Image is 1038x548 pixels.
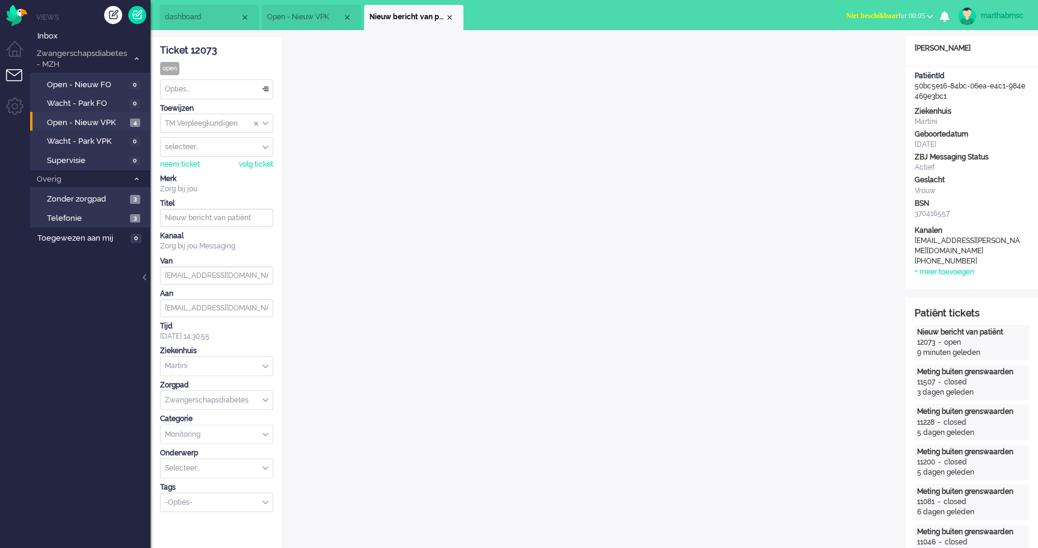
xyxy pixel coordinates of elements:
[160,289,273,299] div: Aan
[917,337,935,348] div: 12073
[160,159,200,170] div: neem ticket
[160,256,273,266] div: Van
[915,199,1029,209] div: BSN
[915,162,1029,173] div: Actief
[917,428,1027,438] div: 5 dagen geleden
[944,457,967,467] div: closed
[935,497,944,507] div: -
[104,6,122,24] div: Creëer ticket
[47,136,126,147] span: Wacht - Park VPK
[47,194,127,205] span: Zonder zorgpad
[915,307,1029,321] div: Patiënt tickets
[839,4,940,30] li: Niet beschikbaarfor 00:05
[944,417,966,428] div: closed
[129,99,140,108] span: 0
[131,234,141,243] span: 0
[958,7,976,25] img: avatar
[35,231,150,244] a: Toegewezen aan mij 0
[239,159,273,170] div: volg ticket
[944,377,967,387] div: closed
[129,81,140,90] span: 0
[935,337,944,348] div: -
[160,62,179,75] div: open
[917,487,1027,497] div: Meting buiten grenswaarden
[160,231,273,241] div: Kanaal
[35,174,128,185] span: Overig
[917,507,1027,517] div: 6 dagen geleden
[160,174,273,184] div: Merk
[917,457,935,467] div: 11200
[906,43,1038,54] div: [PERSON_NAME]
[160,114,273,134] div: Assign Group
[35,48,128,70] span: Zwangerschapsdiabetes - MZH
[160,103,273,114] div: Toewijzen
[35,192,149,205] a: Zonder zorgpad 3
[917,387,1027,398] div: 3 dagen geleden
[917,467,1027,478] div: 5 dagen geleden
[915,175,1029,185] div: Geslacht
[130,195,140,204] span: 3
[165,12,240,22] span: dashboard
[839,7,940,25] button: Niet beschikbaarfor 00:05
[47,117,127,129] span: Open - Nieuw VPK
[981,10,1026,22] div: marthabmsc
[36,12,150,22] li: Views
[915,71,1029,81] div: PatiëntId
[35,29,150,42] a: Inbox
[267,12,342,22] span: Open - Nieuw VPK
[915,129,1029,140] div: Geboortedatum
[915,226,1029,236] div: Kanalen
[369,12,445,22] span: Nieuw bericht van patiënt
[915,236,1023,256] div: [EMAIL_ADDRESS][PERSON_NAME][DOMAIN_NAME]
[160,493,273,513] div: Select Tags
[262,5,361,30] li: View
[240,13,250,22] div: Close tab
[37,31,150,42] span: Inbox
[342,13,352,22] div: Close tab
[956,7,1026,25] a: marthabmsc
[917,327,1027,337] div: Nieuw bericht van patiënt
[6,5,27,26] img: flow_omnibird.svg
[917,377,935,387] div: 11507
[160,137,273,157] div: Assign User
[160,482,273,493] div: Tags
[160,414,273,424] div: Categorie
[445,13,454,22] div: Close tab
[47,155,126,167] span: Supervisie
[915,106,1029,117] div: Ziekenhuis
[47,98,126,109] span: Wacht - Park FO
[917,537,936,547] div: 11046
[160,321,273,342] div: [DATE] 14:30:55
[35,78,149,91] a: Open - Nieuw FO 0
[846,11,898,20] span: Niet beschikbaar
[35,153,149,167] a: Supervisie 0
[35,211,149,224] a: Telefonie 3
[37,233,127,244] span: Toegewezen aan mij
[906,71,1038,102] div: 50bc5e16-84bc-06ea-e4c1-984e469e3bc1
[47,79,126,91] span: Open - Nieuw FO
[915,117,1029,127] div: Martini
[160,346,273,356] div: Ziekenhuis
[35,96,149,109] a: Wacht - Park FO 0
[159,5,259,30] li: Dashboard
[915,267,974,277] div: + meer toevoegen
[915,209,1029,219] div: 370416557
[160,241,273,251] div: Zorg bij jou Messaging
[160,448,273,458] div: Onderwerp
[6,8,27,17] a: Omnidesk
[35,134,149,147] a: Wacht - Park VPK 0
[5,5,599,26] body: Rich Text Area. Press ALT-0 for help.
[915,152,1029,162] div: ZBJ Messaging Status
[129,137,140,146] span: 0
[944,337,961,348] div: open
[160,321,273,331] div: Tijd
[915,186,1029,196] div: Vrouw
[6,41,33,68] li: Dashboard menu
[6,69,33,96] li: Tickets menu
[917,407,1027,417] div: Meting buiten grenswaarden
[917,497,935,507] div: 11081
[6,97,33,125] li: Admin menu
[945,537,968,547] div: closed
[160,199,273,209] div: Titel
[917,527,1027,537] div: Meting buiten grenswaarden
